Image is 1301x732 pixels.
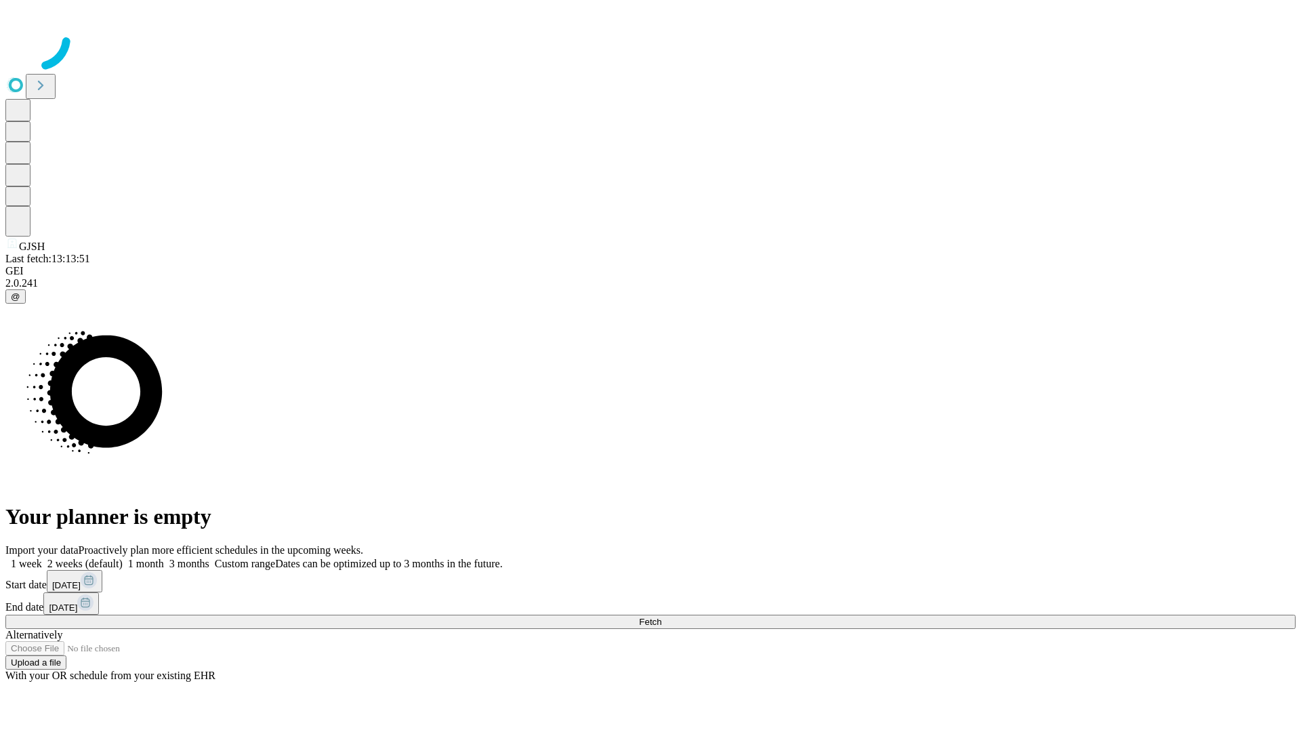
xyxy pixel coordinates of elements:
[215,558,275,569] span: Custom range
[5,289,26,304] button: @
[5,615,1296,629] button: Fetch
[11,291,20,302] span: @
[5,570,1296,592] div: Start date
[49,603,77,613] span: [DATE]
[5,670,215,681] span: With your OR schedule from your existing EHR
[43,592,99,615] button: [DATE]
[47,558,123,569] span: 2 weeks (default)
[5,277,1296,289] div: 2.0.241
[639,617,661,627] span: Fetch
[5,592,1296,615] div: End date
[47,570,102,592] button: [DATE]
[5,253,90,264] span: Last fetch: 13:13:51
[11,558,42,569] span: 1 week
[169,558,209,569] span: 3 months
[5,544,79,556] span: Import your data
[5,265,1296,277] div: GEI
[5,655,66,670] button: Upload a file
[19,241,45,252] span: GJSH
[79,544,363,556] span: Proactively plan more efficient schedules in the upcoming weeks.
[275,558,502,569] span: Dates can be optimized up to 3 months in the future.
[128,558,164,569] span: 1 month
[52,580,81,590] span: [DATE]
[5,629,62,640] span: Alternatively
[5,504,1296,529] h1: Your planner is empty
